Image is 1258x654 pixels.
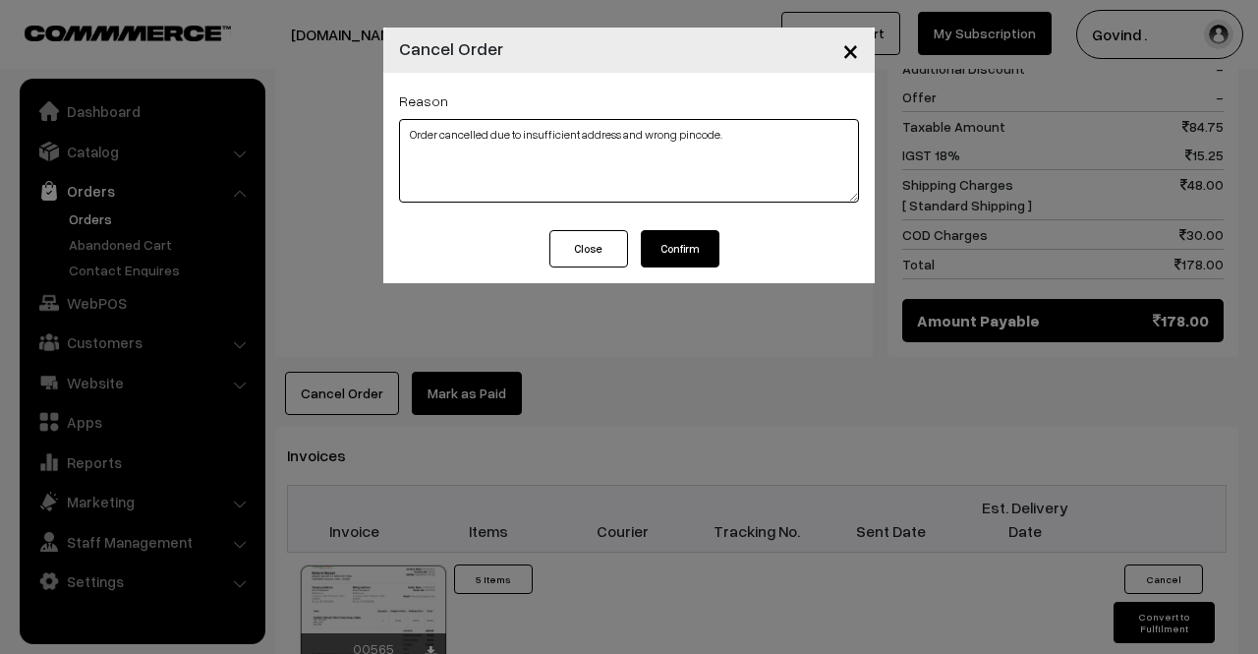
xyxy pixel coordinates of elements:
[399,35,503,62] h4: Cancel Order
[842,31,859,68] span: ×
[827,20,875,81] button: Close
[549,230,628,268] button: Close
[399,90,448,111] label: Reason
[641,230,719,268] button: Confirm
